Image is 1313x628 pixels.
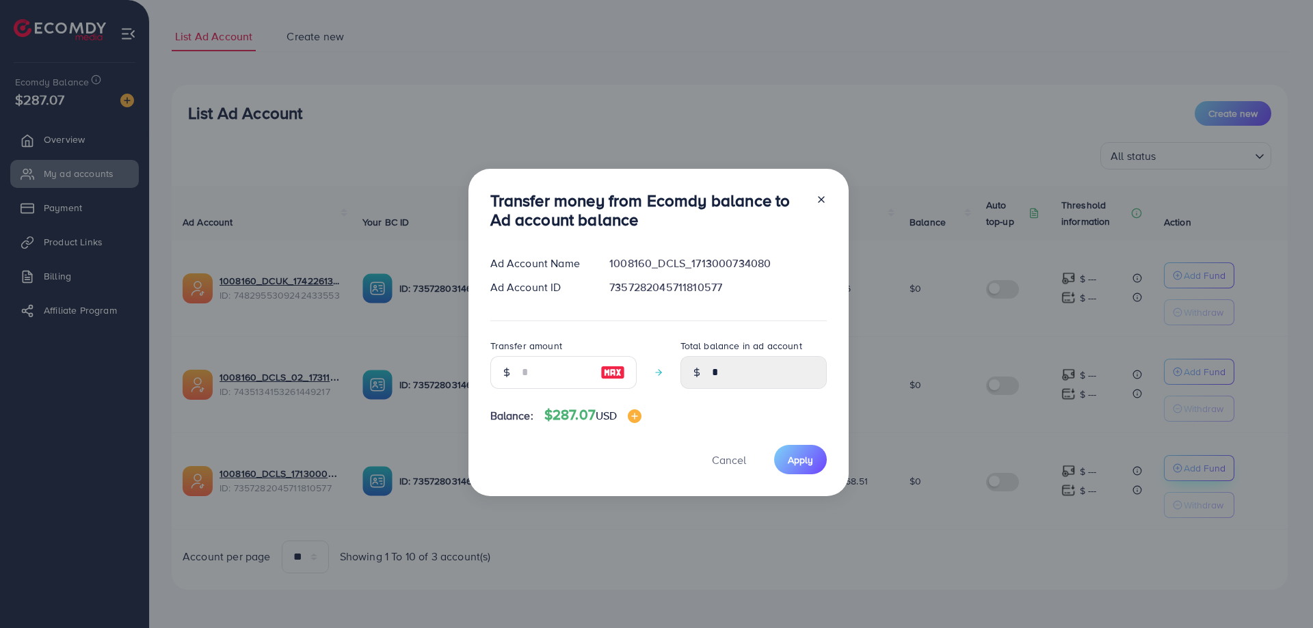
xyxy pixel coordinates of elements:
div: 7357282045711810577 [598,279,837,295]
img: image [628,409,641,423]
div: Ad Account ID [479,279,599,295]
div: 1008160_DCLS_1713000734080 [598,256,837,271]
h4: $287.07 [544,407,642,424]
label: Transfer amount [490,339,562,353]
span: USD [596,408,617,423]
h3: Transfer money from Ecomdy balance to Ad account balance [490,191,805,230]
span: Cancel [712,452,746,467]
button: Apply [774,445,827,474]
span: Apply [788,453,813,467]
iframe: Chat [1255,566,1303,618]
span: Balance: [490,408,533,424]
label: Total balance in ad account [680,339,802,353]
button: Cancel [695,445,763,474]
div: Ad Account Name [479,256,599,271]
img: image [600,364,625,381]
